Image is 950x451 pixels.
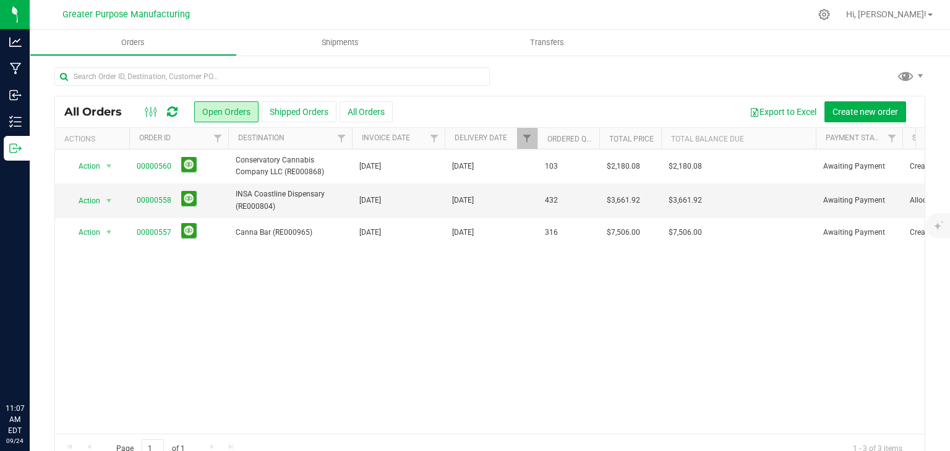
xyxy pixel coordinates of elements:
[36,350,51,365] iframe: Resource center unread badge
[139,133,171,142] a: Order ID
[137,195,171,206] a: 00000558
[305,37,375,48] span: Shipments
[545,227,558,238] span: 316
[609,135,654,143] a: Total Price
[452,195,474,206] span: [DATE]
[101,158,117,175] span: select
[424,128,445,149] a: Filter
[67,158,101,175] span: Action
[742,101,824,122] button: Export to Excel
[62,9,190,20] span: Greater Purpose Manufacturing
[607,227,640,238] span: $7,506.00
[64,135,124,143] div: Actions
[816,9,832,20] div: Manage settings
[54,67,490,86] input: Search Order ID, Destination, Customer PO...
[238,133,285,142] a: Destination
[517,128,537,149] a: Filter
[455,133,507,142] a: Delivery Date
[882,128,902,149] a: Filter
[824,101,906,122] button: Create new order
[6,436,24,445] p: 09/24
[64,105,134,119] span: All Orders
[545,161,558,172] span: 103
[236,154,344,178] span: Conservatory Cannabis Company LLC (RE000868)
[823,161,895,172] span: Awaiting Payment
[823,227,895,238] span: Awaiting Payment
[101,224,117,241] span: select
[846,9,926,19] span: Hi, [PERSON_NAME]!
[826,133,888,142] a: Payment Status
[9,36,22,48] inline-svg: Analytics
[547,135,595,143] a: Ordered qty
[237,30,444,56] a: Shipments
[607,161,640,172] span: $2,180.08
[332,128,352,149] a: Filter
[208,128,228,149] a: Filter
[9,89,22,101] inline-svg: Inbound
[137,161,171,172] a: 00000560
[137,227,171,238] a: 00000557
[607,195,640,206] span: $3,661.92
[444,30,651,56] a: Transfers
[513,37,581,48] span: Transfers
[12,352,49,389] iframe: Resource center
[362,133,410,142] a: Invoice Date
[30,30,237,56] a: Orders
[101,192,117,209] span: select
[359,195,381,206] span: [DATE]
[6,403,24,436] p: 11:07 AM EDT
[236,188,344,212] span: INSA Coastline Dispensary (RE000804)
[9,142,22,154] inline-svg: Outbound
[236,227,344,238] span: Canna Bar (RE000965)
[452,161,474,172] span: [DATE]
[67,224,101,241] span: Action
[669,195,702,206] span: $3,661.92
[340,101,393,122] button: All Orders
[823,195,895,206] span: Awaiting Payment
[105,37,161,48] span: Orders
[452,227,474,238] span: [DATE]
[669,161,702,172] span: $2,180.08
[832,107,898,117] span: Create new order
[669,227,702,238] span: $7,506.00
[912,133,939,142] a: Status
[67,192,101,209] span: Action
[262,101,336,122] button: Shipped Orders
[661,128,816,150] th: Total Balance Due
[359,161,381,172] span: [DATE]
[359,227,381,238] span: [DATE]
[9,116,22,128] inline-svg: Inventory
[545,195,558,206] span: 432
[194,101,259,122] button: Open Orders
[9,62,22,75] inline-svg: Manufacturing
